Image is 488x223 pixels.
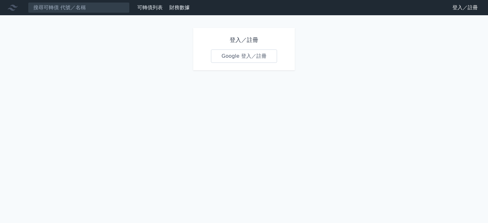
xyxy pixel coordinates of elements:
a: 可轉債列表 [137,4,163,10]
a: Google 登入／註冊 [211,49,277,63]
a: 財務數據 [169,4,190,10]
h1: 登入／註冊 [211,36,277,44]
input: 搜尋可轉債 代號／名稱 [28,2,130,13]
a: 登入／註冊 [447,3,483,13]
